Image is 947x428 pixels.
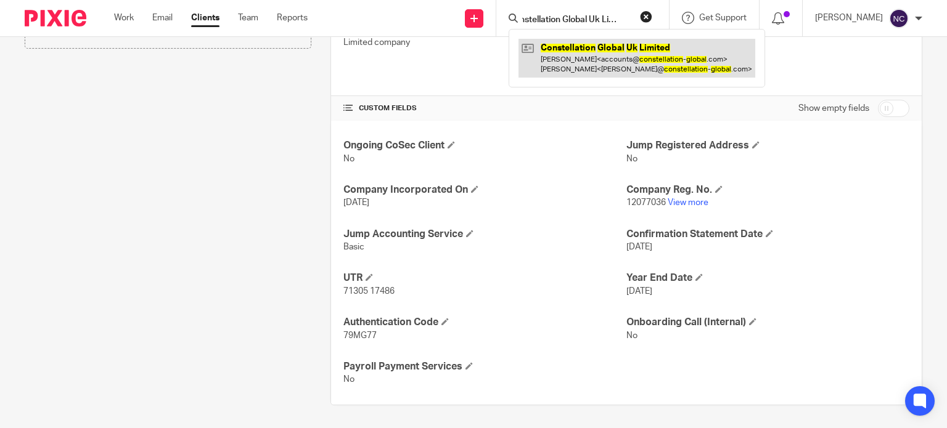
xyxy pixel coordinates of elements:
[626,243,652,251] span: [DATE]
[343,198,369,207] span: [DATE]
[343,287,395,296] span: 71305 17486
[626,36,909,49] p: [STREET_ADDRESS]
[815,12,883,24] p: [PERSON_NAME]
[238,12,258,24] a: Team
[343,375,355,384] span: No
[114,12,134,24] a: Work
[640,10,652,23] button: Clear
[699,14,747,22] span: Get Support
[343,272,626,285] h4: UTR
[343,139,626,152] h4: Ongoing CoSec Client
[626,61,909,73] p: [GEOGRAPHIC_DATA]
[343,316,626,329] h4: Authentication Code
[626,228,909,241] h4: Confirmation Statement Date
[277,12,308,24] a: Reports
[626,198,666,207] span: 12077036
[626,272,909,285] h4: Year End Date
[343,36,626,49] p: Limited company
[343,331,377,340] span: 79MG77
[626,49,909,61] p: [STREET_ADDRESS]
[626,287,652,296] span: [DATE]
[668,198,708,207] a: View more
[343,360,626,373] h4: Payroll Payment Services
[343,155,355,163] span: No
[626,139,909,152] h4: Jump Registered Address
[889,9,909,28] img: svg%3E
[798,102,869,115] label: Show empty fields
[343,243,364,251] span: Basic
[191,12,219,24] a: Clients
[626,316,909,329] h4: Onboarding Call (Internal)
[343,103,626,113] h4: CUSTOM FIELDS
[626,184,909,196] h4: Company Reg. No.
[626,155,637,163] span: No
[343,228,626,241] h4: Jump Accounting Service
[343,184,626,196] h4: Company Incorporated On
[25,10,86,26] img: Pixie
[152,12,173,24] a: Email
[521,15,632,26] input: Search
[626,331,637,340] span: No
